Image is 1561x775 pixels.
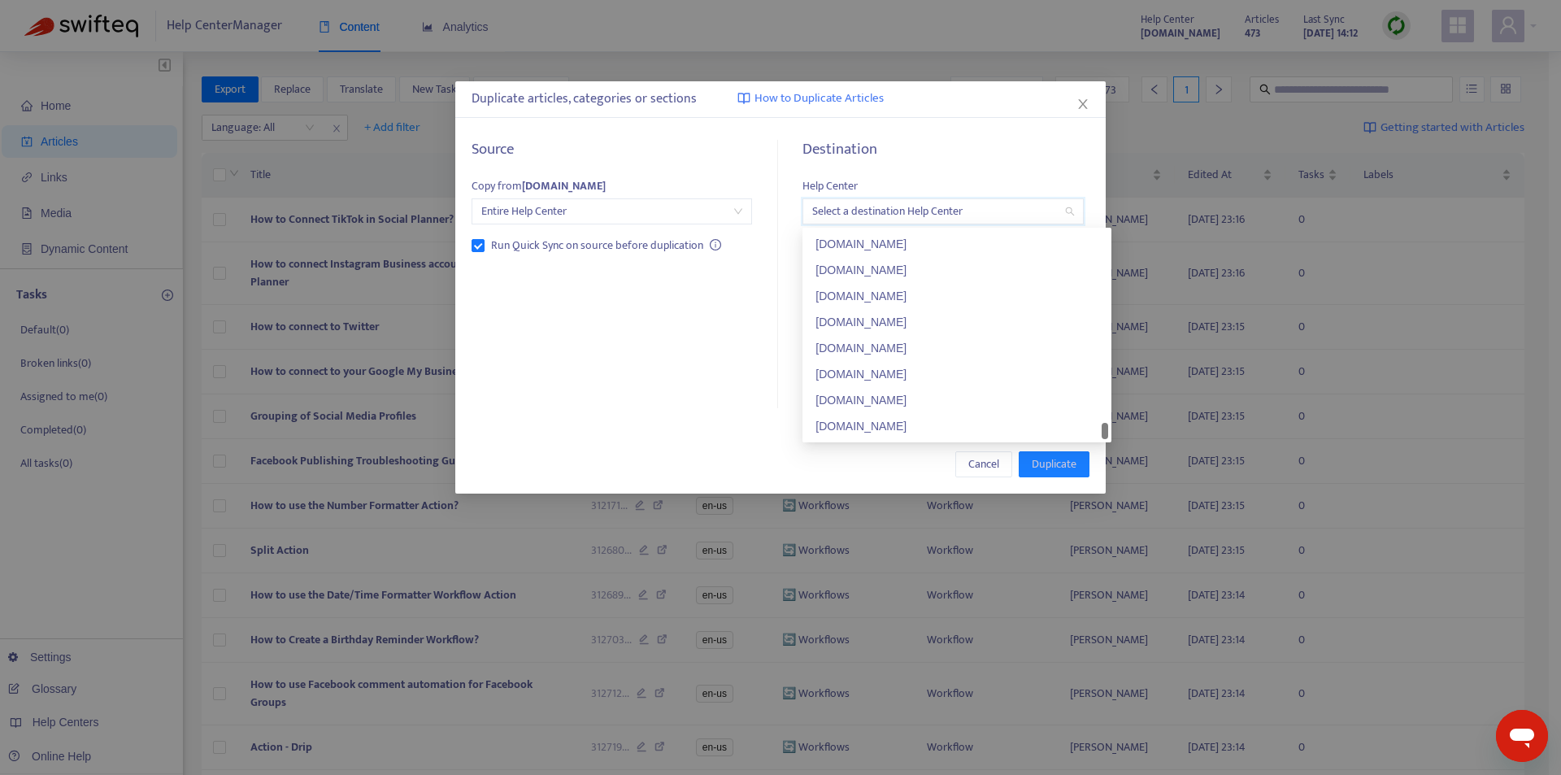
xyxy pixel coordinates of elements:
[472,89,1089,109] div: Duplicate articles, categories or sections
[968,455,999,473] span: Cancel
[737,89,884,108] a: How to Duplicate Articles
[522,176,606,195] strong: [DOMAIN_NAME]
[485,237,710,255] span: Run Quick Sync on source before duplication
[802,141,1083,159] h5: Destination
[472,176,606,195] span: Copy from
[1496,710,1548,762] iframe: Button to launch messaging window
[710,239,721,250] span: info-circle
[1019,451,1089,477] button: Duplicate
[481,199,742,224] span: Entire Help Center
[737,92,750,105] img: image-link
[1074,95,1092,113] button: Close
[1076,98,1089,111] span: close
[472,141,752,159] h5: Source
[955,451,1012,477] button: Cancel
[754,89,884,108] span: How to Duplicate Articles
[802,176,858,195] span: Help Center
